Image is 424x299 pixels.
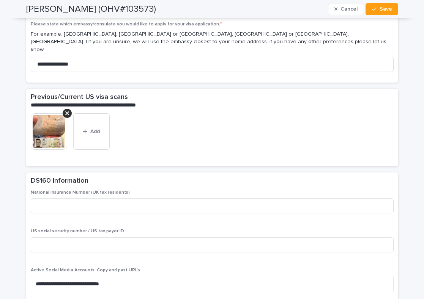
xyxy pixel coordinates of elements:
[31,177,88,185] h2: DS160 Information
[31,93,128,102] h2: Previous/Current US visa scans
[90,129,100,134] span: Add
[31,229,124,233] span: US social security number / US tax payer ID
[31,190,130,195] span: National Insurance Number (UK tax residents)
[31,30,394,54] p: For example: [GEOGRAPHIC_DATA], [GEOGRAPHIC_DATA] or [GEOGRAPHIC_DATA], [GEOGRAPHIC_DATA] or [GEO...
[26,4,156,15] h2: [PERSON_NAME] (OHV#103573)
[340,6,358,12] span: Cancel
[31,268,140,272] span: Active Social Media Accounts: Copy and past URL's
[380,6,392,12] span: Save
[31,22,222,27] span: Please state which embassy/consulate you would like to apply for your visa application.
[73,113,110,150] button: Add
[366,3,398,15] button: Save
[328,3,364,15] button: Cancel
